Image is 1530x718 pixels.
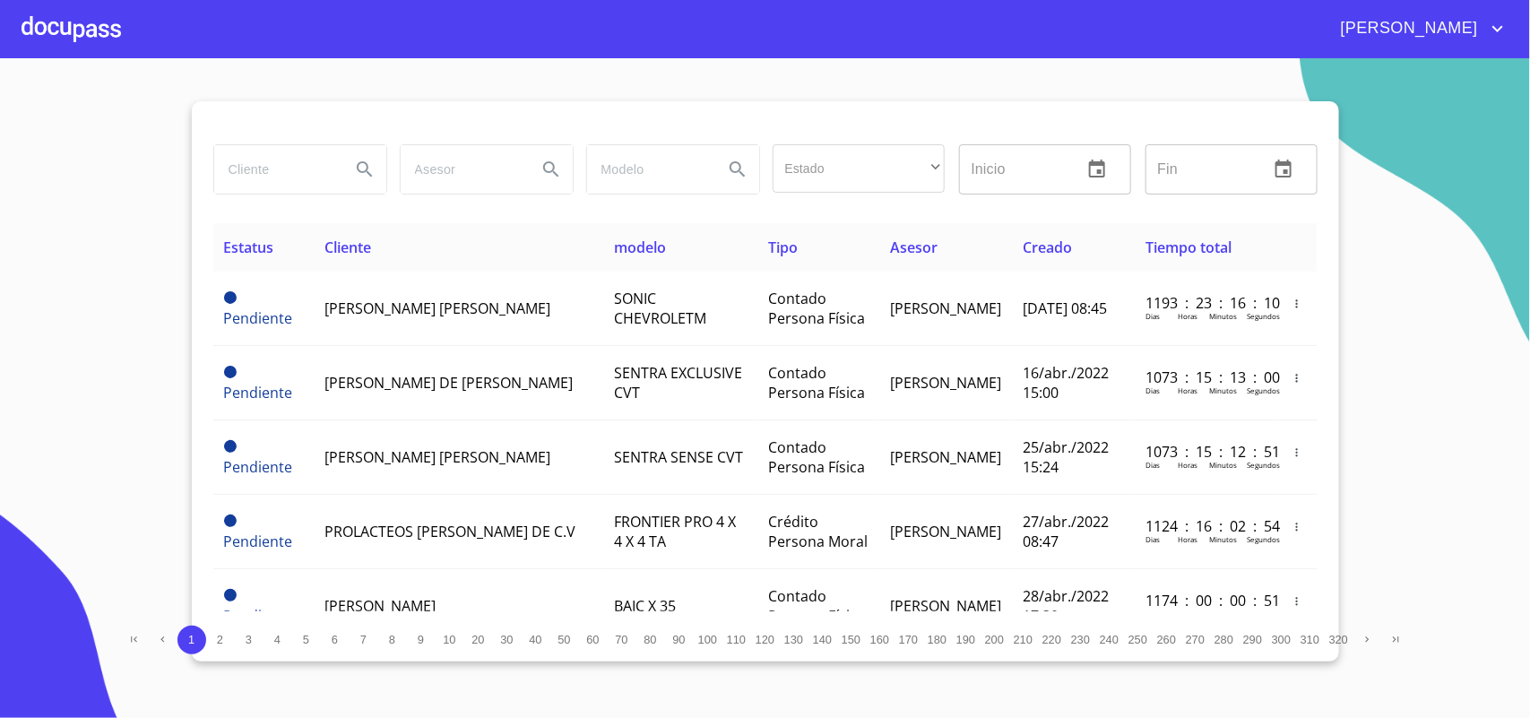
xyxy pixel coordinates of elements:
[1145,385,1160,395] p: Dias
[1095,626,1124,654] button: 240
[780,626,808,654] button: 130
[842,633,860,646] span: 150
[1145,460,1160,470] p: Dias
[672,633,685,646] span: 90
[407,626,436,654] button: 9
[464,626,493,654] button: 20
[1329,633,1348,646] span: 320
[837,626,866,654] button: 150
[923,626,952,654] button: 180
[1145,311,1160,321] p: Dias
[303,633,309,646] span: 5
[292,626,321,654] button: 5
[722,626,751,654] button: 110
[768,586,865,626] span: Contado Persona Física
[1209,609,1237,619] p: Minutos
[1023,437,1109,477] span: 25/abr./2022 15:24
[813,633,832,646] span: 140
[1023,238,1072,257] span: Creado
[1153,626,1181,654] button: 260
[1145,293,1266,313] p: 1193 : 23 : 16 : 10
[1267,626,1296,654] button: 300
[773,144,945,193] div: ​
[1071,633,1090,646] span: 230
[224,532,293,551] span: Pendiente
[716,148,759,191] button: Search
[217,633,223,646] span: 2
[614,289,706,328] span: SONIC CHEVROLETM
[1239,626,1267,654] button: 290
[1100,633,1119,646] span: 240
[224,515,237,527] span: Pendiente
[224,589,237,601] span: Pendiente
[727,633,746,646] span: 110
[1327,14,1487,43] span: [PERSON_NAME]
[360,633,367,646] span: 7
[378,626,407,654] button: 8
[224,457,293,477] span: Pendiente
[1243,633,1262,646] span: 290
[324,373,573,393] span: [PERSON_NAME] DE [PERSON_NAME]
[768,238,798,257] span: Tipo
[1186,633,1205,646] span: 270
[443,633,455,646] span: 10
[1210,626,1239,654] button: 280
[1327,14,1508,43] button: account of current user
[1178,311,1197,321] p: Horas
[1247,385,1280,395] p: Segundos
[324,447,550,467] span: [PERSON_NAME] [PERSON_NAME]
[1214,633,1233,646] span: 280
[985,633,1004,646] span: 200
[1178,385,1197,395] p: Horas
[324,522,575,541] span: PROLACTEOS [PERSON_NAME] DE C.V
[1023,363,1109,402] span: 16/abr./2022 15:00
[644,633,656,646] span: 80
[224,366,237,378] span: Pendiente
[1178,609,1197,619] p: Horas
[522,626,550,654] button: 40
[952,626,981,654] button: 190
[235,626,264,654] button: 3
[1209,311,1237,321] p: Minutos
[1145,609,1160,619] p: Dias
[1042,633,1061,646] span: 220
[768,289,865,328] span: Contado Persona Física
[1247,460,1280,470] p: Segundos
[177,626,206,654] button: 1
[324,298,550,318] span: [PERSON_NAME] [PERSON_NAME]
[665,626,694,654] button: 90
[890,373,1001,393] span: [PERSON_NAME]
[768,363,865,402] span: Contado Persona Física
[1014,633,1033,646] span: 210
[1209,534,1237,544] p: Minutos
[530,148,573,191] button: Search
[586,633,599,646] span: 60
[1145,591,1266,610] p: 1174 : 00 : 00 : 51
[866,626,895,654] button: 160
[890,238,938,257] span: Asesor
[224,291,237,304] span: Pendiente
[784,633,803,646] span: 130
[1124,626,1153,654] button: 250
[274,633,281,646] span: 4
[471,633,484,646] span: 20
[956,633,975,646] span: 190
[587,145,709,194] input: search
[981,626,1009,654] button: 200
[1157,633,1176,646] span: 260
[1038,626,1067,654] button: 220
[264,626,292,654] button: 4
[890,522,1001,541] span: [PERSON_NAME]
[614,447,743,467] span: SENTRA SENSE CVT
[224,308,293,328] span: Pendiente
[698,633,717,646] span: 100
[206,626,235,654] button: 2
[500,633,513,646] span: 30
[895,626,923,654] button: 170
[808,626,837,654] button: 140
[694,626,722,654] button: 100
[614,596,676,616] span: BAIC X 35
[350,626,378,654] button: 7
[1145,368,1266,387] p: 1073 : 15 : 13 : 00
[1023,586,1109,626] span: 28/abr./2022 17:30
